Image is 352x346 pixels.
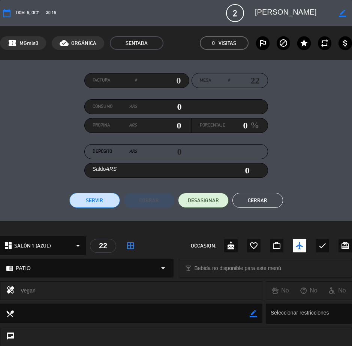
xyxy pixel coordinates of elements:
span: OCCASION: [191,242,216,250]
em: # [135,77,137,84]
span: PATIO [16,264,31,273]
div: No [323,286,352,295]
label: Saldo [93,165,117,173]
span: 2 [226,4,244,22]
button: Cobrar [124,193,174,208]
i: local_dining [6,309,14,318]
i: repeat [320,39,329,48]
span: 20:15 [46,9,56,16]
input: 0 [137,120,181,131]
label: Factura [93,77,137,84]
em: ARS [106,166,117,172]
em: ARS [129,148,137,155]
em: # [228,77,230,84]
i: chrome_reader_mode [6,265,13,272]
i: star [300,39,309,48]
i: check [318,241,327,250]
span: SENTADA [110,36,163,50]
i: work_outline [272,241,281,250]
i: border_color [250,310,257,317]
label: Porcentaje [200,122,225,129]
span: confirmation_number [8,39,17,48]
input: number [230,75,260,86]
i: arrow_drop_down [159,264,168,273]
i: local_bar [185,265,192,272]
em: % [248,118,259,133]
div: No [295,286,323,295]
label: Consumo [93,103,137,110]
i: arrow_drop_down [73,241,82,250]
button: DESASIGNAR [178,193,229,208]
span: MGmls0 [19,39,38,48]
input: 0 [137,75,181,86]
i: border_color [339,10,346,17]
i: chat [6,332,15,342]
i: cloud_done [60,39,69,48]
button: Cerrar [232,193,283,208]
i: cake [226,241,235,250]
div: Vegan [21,285,256,296]
i: block [279,39,288,48]
label: Depósito [93,148,137,155]
i: calendar_today [2,9,11,18]
span: DESASIGNAR [188,197,219,204]
i: card_giftcard [341,241,350,250]
input: 0 [137,101,182,112]
div: No [266,286,295,295]
em: ARS [129,122,137,129]
span: ORGÁNICA [71,39,96,48]
label: Propina [93,122,137,129]
div: 22 [90,239,116,253]
i: border_all [126,241,135,250]
i: favorite_border [249,241,258,250]
em: Visitas [219,39,236,48]
span: Mesa [200,77,211,84]
button: Servir [69,193,120,208]
i: outlined_flag [258,39,267,48]
input: 0 [225,120,248,131]
i: dashboard [4,241,13,250]
span: Bebida no disponible para este menú [195,264,281,273]
span: dom. 5, oct. [16,9,40,16]
em: ARS [129,103,137,110]
span: SALÓN 1 (AZUL) [14,242,51,250]
i: healing [6,285,15,296]
span: 0 [212,39,215,48]
i: airplanemode_active [295,241,304,250]
i: attach_money [341,39,350,48]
